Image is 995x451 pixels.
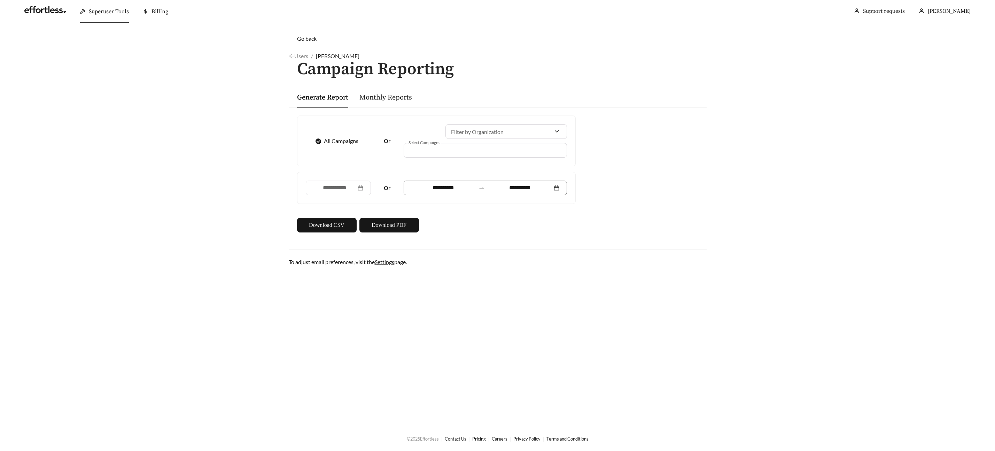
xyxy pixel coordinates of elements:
a: Support requests [863,8,905,15]
a: arrow-leftUsers [289,53,308,59]
strong: Or [384,137,391,144]
a: Monthly Reports [359,93,412,102]
button: Download CSV [297,218,357,232]
span: arrow-left [289,53,294,59]
a: Careers [492,436,507,442]
span: / [311,53,313,59]
span: To adjust email preferences, visit the page. [289,259,407,265]
span: Go back [297,35,317,42]
span: Download CSV [309,221,344,229]
a: Generate Report [297,93,348,102]
button: Download PDF [359,218,419,232]
span: Billing [151,8,168,15]
a: Pricing [472,436,486,442]
a: Settings [375,259,394,265]
span: © 2025 Effortless [407,436,439,442]
a: Contact Us [445,436,466,442]
span: Download PDF [372,221,406,229]
span: Superuser Tools [89,8,129,15]
span: to [479,185,485,191]
strong: Or [384,184,391,191]
span: swap-right [479,185,485,191]
span: [PERSON_NAME] [928,8,971,15]
h1: Campaign Reporting [289,60,707,79]
a: Terms and Conditions [546,436,589,442]
a: Privacy Policy [513,436,541,442]
a: Go back [289,34,707,43]
span: [PERSON_NAME] [316,53,359,59]
span: All Campaigns [321,137,361,145]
